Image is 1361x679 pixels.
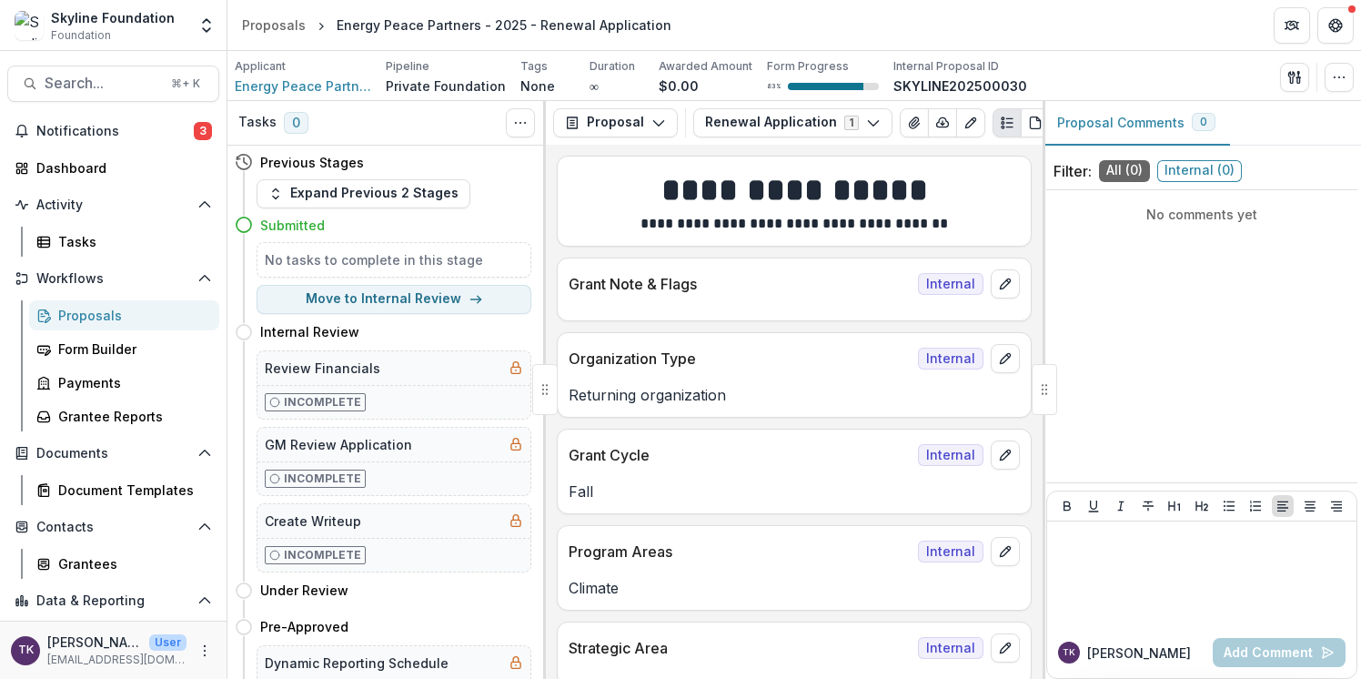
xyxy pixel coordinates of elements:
p: Grant Cycle [569,444,911,466]
a: Document Templates [29,475,219,505]
p: Private Foundation [386,76,506,96]
span: 0 [1200,116,1207,128]
span: All ( 0 ) [1099,160,1150,182]
button: Plaintext view [993,108,1022,137]
div: Payments [58,373,205,392]
button: Heading 2 [1191,495,1213,517]
h4: Under Review [260,581,348,600]
h4: Pre-Approved [260,617,348,636]
div: Proposals [58,306,205,325]
span: Data & Reporting [36,593,190,609]
h5: Dynamic Reporting Schedule [265,654,449,673]
button: Italicize [1110,495,1132,517]
button: Expand Previous 2 Stages [257,179,470,208]
button: Proposal Comments [1043,101,1230,146]
p: No comments yet [1054,205,1350,224]
p: Filter: [1054,160,1092,182]
span: Workflows [36,271,190,287]
div: Dashboard [36,158,205,177]
p: Form Progress [767,58,849,75]
p: [PERSON_NAME] [1087,644,1191,663]
h4: Submitted [260,216,325,235]
p: $0.00 [659,76,699,96]
p: [PERSON_NAME] [47,633,142,652]
nav: breadcrumb [235,12,679,38]
span: Documents [36,446,190,461]
button: Search... [7,66,219,102]
p: Returning organization [569,384,1020,406]
button: PDF view [1021,108,1050,137]
h4: Internal Review [260,322,359,341]
a: Proposals [29,300,219,330]
button: edit [991,633,1020,663]
button: edit [991,344,1020,373]
div: Grantee Reports [58,407,205,426]
div: Skyline Foundation [51,8,175,27]
button: edit [991,537,1020,566]
span: Internal [918,273,983,295]
button: Underline [1083,495,1104,517]
p: Incomplete [284,471,361,487]
div: Energy Peace Partners - 2025 - Renewal Application [337,15,671,35]
button: Open Data & Reporting [7,586,219,615]
button: Partners [1274,7,1310,44]
button: Toggle View Cancelled Tasks [506,108,535,137]
div: Takeshi Kaji [18,644,34,656]
a: Payments [29,368,219,398]
div: Form Builder [58,339,205,359]
button: Heading 1 [1164,495,1185,517]
p: Organization Type [569,348,911,370]
div: Takeshi Kaji [1063,648,1075,657]
div: ⌘ + K [167,74,204,94]
a: Tasks [29,227,219,257]
button: Align Center [1299,495,1321,517]
p: Incomplete [284,394,361,410]
button: Proposal [553,108,678,137]
p: Fall [569,481,1020,502]
a: Energy Peace Partners [235,76,371,96]
span: Internal [918,444,983,466]
button: edit [991,441,1020,470]
button: Open Activity [7,190,219,219]
button: Ordered List [1245,495,1266,517]
p: Pipeline [386,58,429,75]
span: Internal [918,348,983,370]
span: Notifications [36,124,194,139]
a: Form Builder [29,334,219,364]
h5: GM Review Application [265,435,412,454]
span: Internal [918,637,983,659]
h5: Review Financials [265,359,380,378]
button: Add Comment [1213,638,1346,667]
h4: Previous Stages [260,153,364,172]
p: User [149,634,187,651]
span: Internal [918,541,983,562]
img: Skyline Foundation [15,11,44,40]
p: Tags [520,58,548,75]
button: Edit as form [956,108,985,137]
button: Open entity switcher [194,7,219,44]
span: Search... [45,75,160,92]
p: 83 % [767,80,781,93]
button: Strike [1137,495,1159,517]
div: Grantees [58,554,205,573]
button: Get Help [1317,7,1354,44]
button: Open Workflows [7,264,219,293]
button: Align Right [1326,495,1347,517]
p: SKYLINE202500030 [893,76,1027,96]
button: Notifications3 [7,117,219,146]
div: Proposals [242,15,306,35]
p: [EMAIL_ADDRESS][DOMAIN_NAME] [47,652,187,668]
h5: No tasks to complete in this stage [265,250,523,269]
p: Grant Note & Flags [569,273,911,295]
div: Document Templates [58,481,205,500]
span: Activity [36,198,190,213]
button: Open Documents [7,439,219,468]
p: Duration [590,58,635,75]
button: Renewal Application1 [693,108,892,137]
h5: Create Writeup [265,512,361,531]
a: Proposals [235,12,313,38]
button: More [194,640,216,662]
p: Awarded Amount [659,58,752,75]
span: 3 [194,122,212,140]
p: None [520,76,555,96]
